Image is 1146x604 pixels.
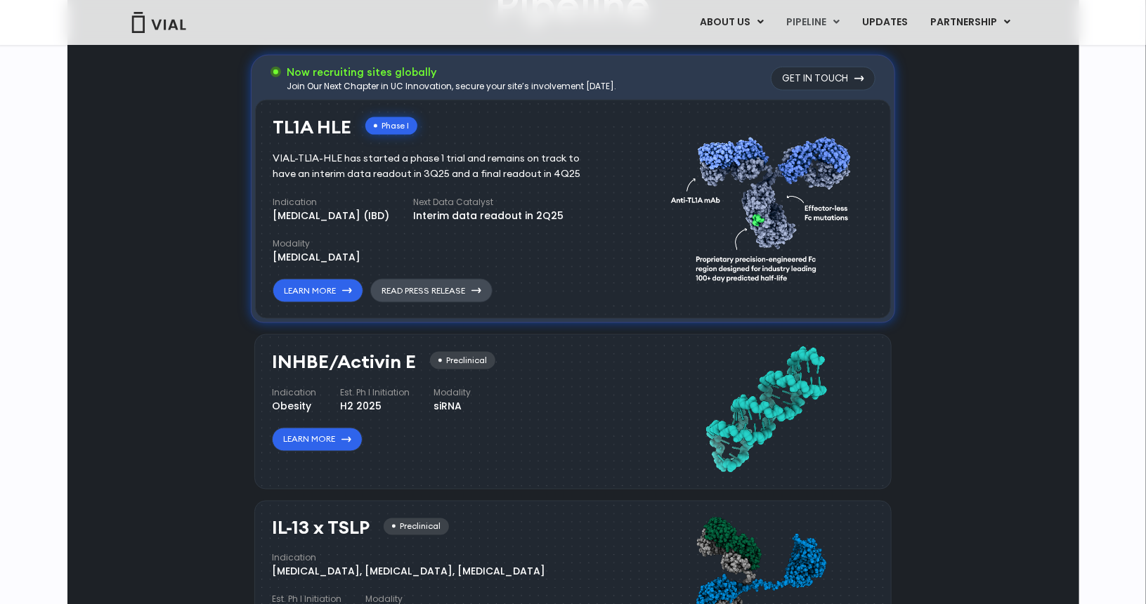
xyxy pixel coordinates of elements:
div: VIAL-TL1A-HLE has started a phase 1 trial and remains on track to have an interim data readout in... [273,151,601,182]
h3: INHBE/Activin E [272,352,416,372]
div: Obesity [272,399,316,414]
div: Preclinical [430,352,495,369]
div: [MEDICAL_DATA] (IBD) [273,209,389,223]
div: Phase I [365,117,417,135]
a: UPDATES [852,11,919,34]
div: Join Our Next Chapter in UC Innovation, secure your site’s involvement [DATE]. [287,80,616,93]
a: Read Press Release [370,279,493,303]
h4: Modality [434,386,471,399]
h3: TL1A HLE [273,117,351,138]
a: ABOUT USMenu Toggle [689,11,775,34]
h3: IL-13 x TSLP [272,518,370,539]
div: H2 2025 [340,399,410,414]
h4: Est. Ph I Initiation [340,386,410,399]
img: Vial Logo [131,12,187,33]
div: [MEDICAL_DATA], [MEDICAL_DATA], [MEDICAL_DATA] [272,565,545,579]
a: Learn More [273,279,363,303]
a: PARTNERSHIPMenu Toggle [920,11,1022,34]
h4: Indication [273,196,389,209]
h4: Modality [273,237,360,250]
h4: Indication [272,552,545,565]
a: PIPELINEMenu Toggle [776,11,851,34]
h3: Now recruiting sites globally [287,65,616,80]
div: siRNA [434,399,471,414]
a: Get in touch [771,67,875,91]
div: Interim data readout in 2Q25 [413,209,564,223]
h4: Next Data Catalyst [413,196,564,209]
a: Learn More [272,428,363,452]
h4: Indication [272,386,316,399]
div: [MEDICAL_DATA] [273,250,360,265]
div: Preclinical [384,518,449,536]
img: TL1A antibody diagram. [671,110,859,303]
